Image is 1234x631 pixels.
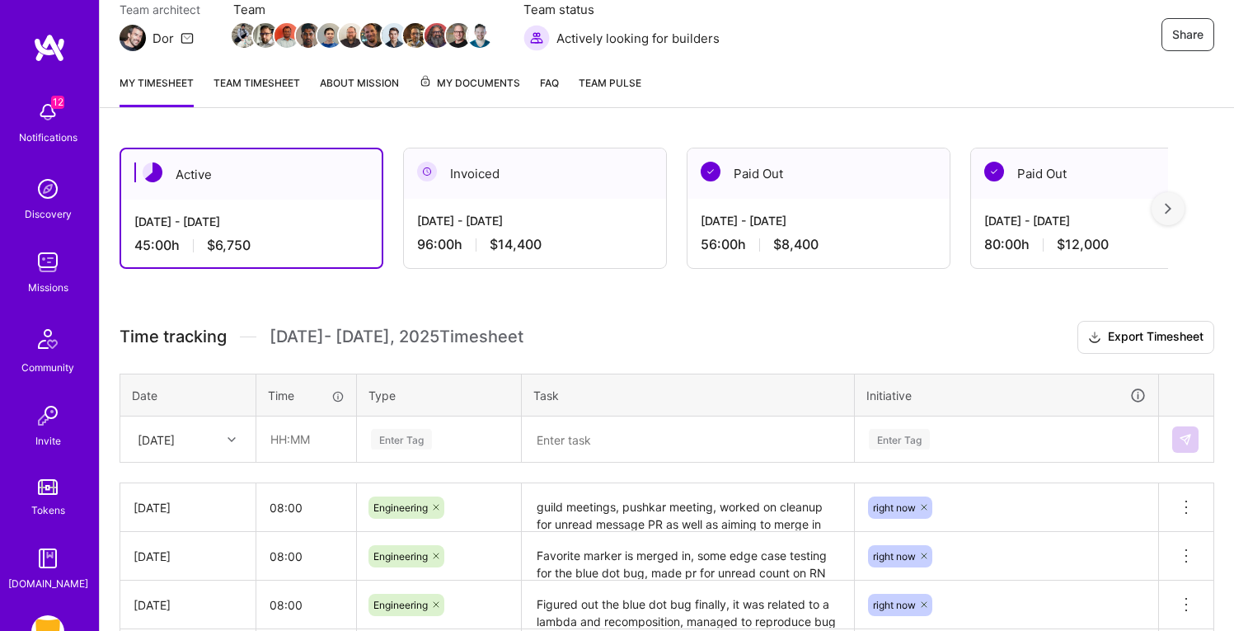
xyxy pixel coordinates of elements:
img: logo [33,33,66,63]
div: [DATE] - [DATE] [701,212,936,229]
div: Enter Tag [371,426,432,452]
span: Actively looking for builders [556,30,720,47]
div: 56:00 h [701,236,936,253]
img: Team Member Avatar [425,23,449,48]
span: right now [873,550,916,563]
span: right now [873,599,916,611]
img: Paid Out [701,162,720,181]
img: Invoiced [417,162,437,181]
a: Team timesheet [213,74,300,107]
div: 80:00 h [984,236,1220,253]
span: Team status [523,1,720,18]
i: icon Download [1088,329,1101,346]
a: About Mission [320,74,399,107]
div: Paid Out [971,148,1233,199]
div: [DATE] - [DATE] [417,212,653,229]
input: HH:MM [256,583,356,627]
img: teamwork [31,246,64,279]
span: $14,400 [490,236,542,253]
img: Team Member Avatar [467,23,492,48]
div: Community [21,359,74,376]
a: Team Member Avatar [426,21,448,49]
span: $8,400 [773,236,819,253]
a: Team Member Avatar [255,21,276,49]
a: Team Member Avatar [340,21,362,49]
img: Team Member Avatar [339,23,364,48]
div: Dor [152,30,174,47]
img: right [1165,203,1171,214]
a: Team Member Avatar [298,21,319,49]
div: Enter Tag [869,426,930,452]
span: Engineering [373,550,428,563]
span: $6,750 [207,237,251,254]
img: Team Member Avatar [403,23,428,48]
input: HH:MM [256,534,356,578]
div: [DATE] [134,596,242,614]
span: Team [233,1,490,18]
img: bell [31,96,64,129]
div: [DOMAIN_NAME] [8,575,88,592]
img: Team Member Avatar [446,23,471,48]
textarea: Figured out the blue dot bug finally, it was related to a lambda and recomposition, managed to re... [523,582,852,628]
a: Team Member Avatar [362,21,383,49]
div: [DATE] - [DATE] [984,212,1220,229]
div: [DATE] [134,548,242,565]
div: Active [121,149,382,200]
a: My Documents [419,74,520,107]
span: Engineering [373,599,428,611]
img: Team Member Avatar [274,23,299,48]
img: Team Member Avatar [296,23,321,48]
span: $12,000 [1057,236,1109,253]
a: FAQ [540,74,559,107]
i: icon Mail [181,31,194,45]
input: HH:MM [257,417,355,461]
a: Team Member Avatar [383,21,405,49]
div: [DATE] [138,431,175,448]
a: Team Member Avatar [233,21,255,49]
a: Team Pulse [579,74,641,107]
th: Type [357,374,522,417]
img: tokens [38,479,58,495]
img: Paid Out [984,162,1004,181]
span: Time tracking [120,327,227,347]
div: 96:00 h [417,236,653,253]
textarea: guild meetings, pushkar meeting, worked on cleanup for unread message PR as well as aiming to mer... [523,485,852,530]
span: right now [873,502,916,514]
div: Discovery [25,205,72,223]
div: [DATE] [134,499,242,516]
button: Share [1161,18,1214,51]
span: Engineering [373,502,428,514]
img: Actively looking for builders [523,25,550,51]
img: Submit [1179,433,1192,446]
a: My timesheet [120,74,194,107]
a: Team Member Avatar [405,21,426,49]
img: discovery [31,172,64,205]
div: Invite [35,432,61,450]
div: Time [268,387,345,404]
div: Missions [28,279,68,296]
div: Tokens [31,502,65,519]
span: 12 [51,96,64,109]
div: 45:00 h [134,237,368,254]
a: Team Member Avatar [448,21,469,49]
div: [DATE] - [DATE] [134,213,368,230]
img: Community [28,319,68,359]
img: Active [143,162,162,182]
a: Team Member Avatar [469,21,490,49]
img: Team Architect [120,25,146,51]
span: My Documents [419,74,520,92]
div: Notifications [19,129,77,146]
button: Export Timesheet [1077,321,1214,354]
a: Team Member Avatar [319,21,340,49]
img: Team Member Avatar [360,23,385,48]
img: guide book [31,542,64,575]
th: Date [120,374,256,417]
a: Team Member Avatar [276,21,298,49]
img: Team Member Avatar [382,23,406,48]
img: Team Member Avatar [317,23,342,48]
span: Team Pulse [579,77,641,89]
input: HH:MM [256,486,356,530]
span: [DATE] - [DATE] , 2025 Timesheet [270,327,523,347]
img: Team Member Avatar [232,23,256,48]
textarea: Favorite marker is merged in, some edge case testing for the blue dot bug, made pr for unread cou... [523,534,852,579]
